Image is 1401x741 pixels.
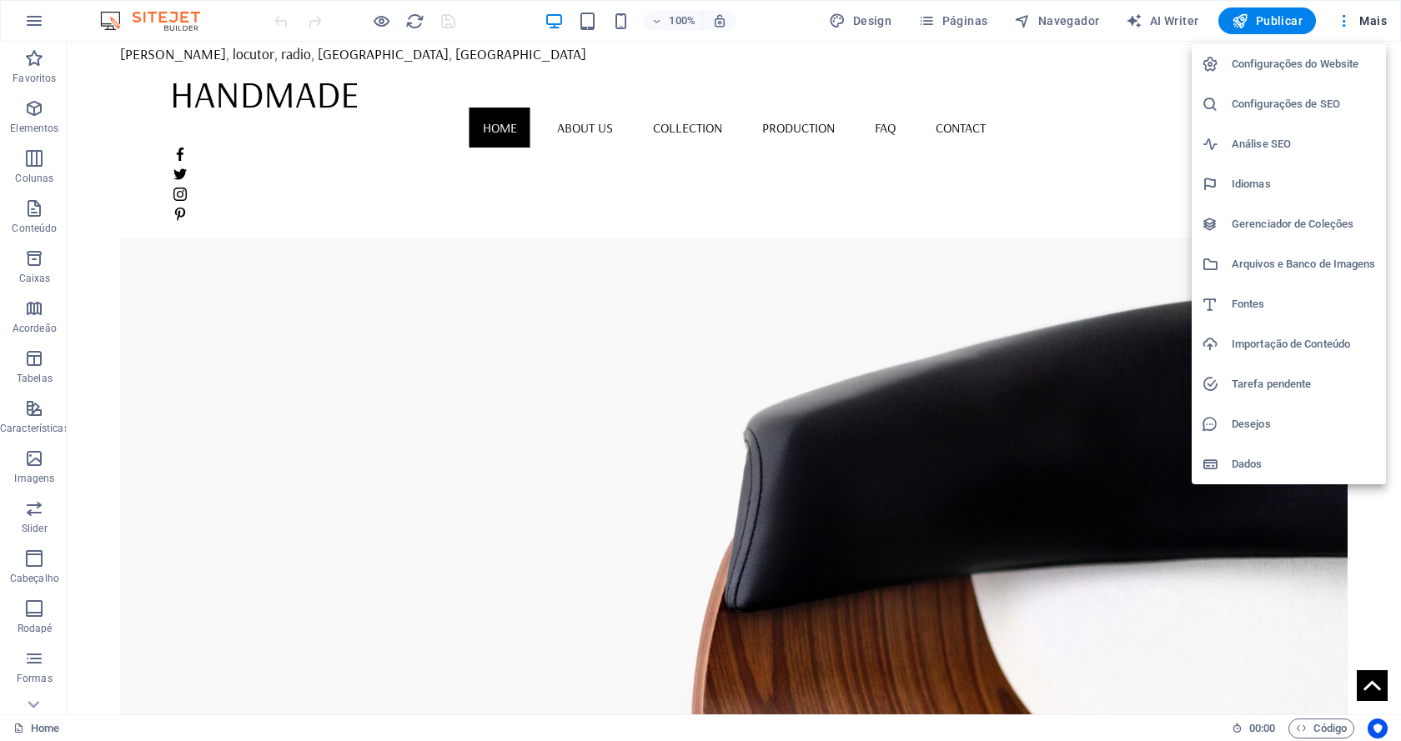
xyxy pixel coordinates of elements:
h6: Arquivos e Banco de Imagens [1232,254,1376,274]
h6: Fontes [1232,294,1376,314]
h6: Desejos [1232,414,1376,434]
h6: Configurações do Website [1232,54,1376,74]
h6: Dados [1232,454,1376,474]
h6: Configurações de SEO [1232,94,1376,114]
h6: Análise SEO [1232,134,1376,154]
h6: Idiomas [1232,174,1376,194]
h6: Importação de Conteúdo [1232,334,1376,354]
h6: Tarefa pendente [1232,374,1376,394]
h6: Gerenciador de Coleções [1232,214,1376,234]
